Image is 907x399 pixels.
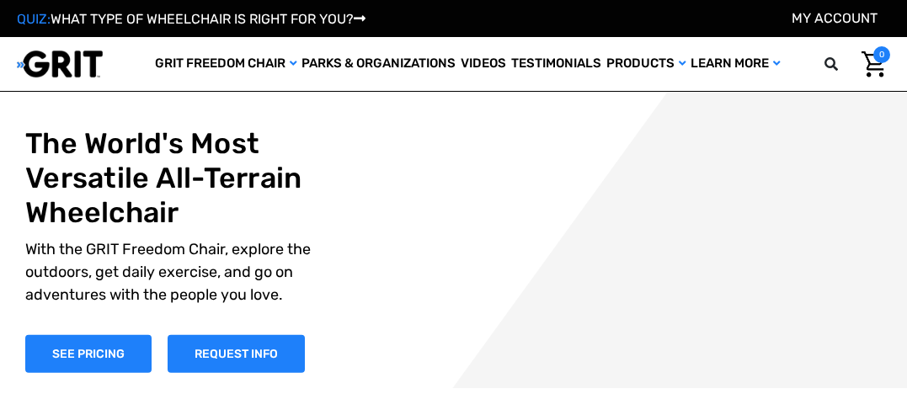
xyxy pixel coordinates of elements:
[849,46,857,82] input: Search
[25,335,152,373] a: Shop Now
[688,37,782,91] a: Learn More
[17,11,51,27] span: QUIZ:
[604,37,688,91] a: Products
[857,46,890,82] a: Cart with 0 items
[152,37,299,91] a: GRIT Freedom Chair
[17,11,365,27] a: QUIZ:WHAT TYPE OF WHEELCHAIR IS RIGHT FOR YOU?
[299,37,458,91] a: Parks & Organizations
[792,10,878,26] a: Account
[25,127,312,230] h1: The World's Most Versatile All-Terrain Wheelchair
[17,50,103,78] img: GRIT All-Terrain Wheelchair and Mobility Equipment
[873,46,890,63] span: 0
[862,51,886,77] img: Cart
[25,238,312,306] p: With the GRIT Freedom Chair, explore the outdoors, get daily exercise, and go on adventures with ...
[168,335,305,373] a: Slide number 1, Request Information
[509,37,604,91] a: Testimonials
[458,37,509,91] a: Videos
